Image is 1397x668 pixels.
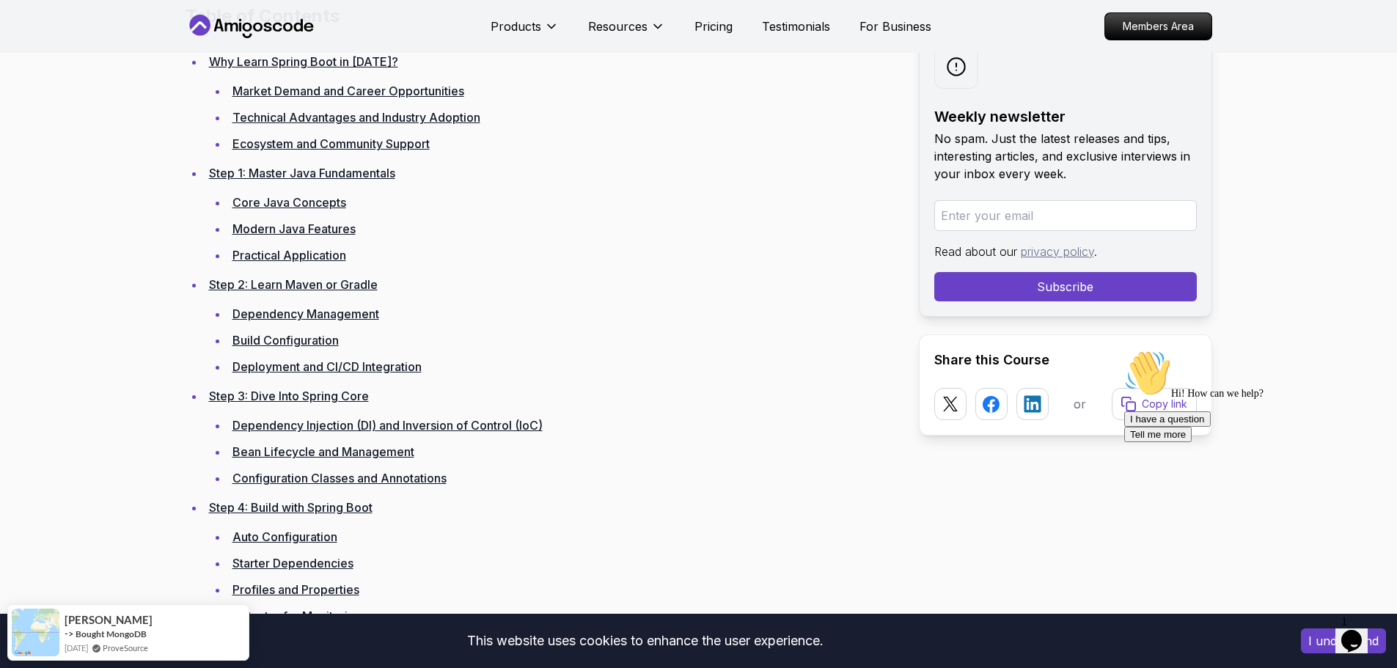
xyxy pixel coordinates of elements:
[232,471,447,485] a: Configuration Classes and Annotations
[232,609,362,623] a: Actuator for Monitoring
[934,130,1197,183] p: No spam. Just the latest releases and tips, interesting articles, and exclusive interviews in you...
[76,628,147,639] a: Bought MongoDB
[209,166,395,180] a: Step 1: Master Java Fundamentals
[1301,628,1386,653] button: Accept cookies
[6,6,270,98] div: 👋Hi! How can we help?I have a questionTell me more
[1335,609,1382,653] iframe: chat widget
[65,614,148,626] span: [PERSON_NAME]
[588,18,648,35] p: Resources
[209,389,369,403] a: Step 3: Dive Into Spring Core
[934,243,1197,260] p: Read about our .
[588,18,665,47] button: Resources
[232,307,379,321] a: Dependency Management
[65,642,88,654] span: [DATE]
[232,529,337,544] a: Auto Configuration
[1021,244,1094,259] a: privacy policy
[1104,12,1212,40] a: Members Area
[859,18,931,35] a: For Business
[6,6,53,53] img: :wave:
[6,44,145,55] span: Hi! How can we help?
[209,500,373,515] a: Step 4: Build with Spring Boot
[934,106,1197,127] h2: Weekly newsletter
[694,18,733,35] a: Pricing
[232,248,346,263] a: Practical Application
[491,18,559,47] button: Products
[65,628,74,639] span: ->
[12,609,59,656] img: provesource social proof notification image
[1074,395,1086,413] p: or
[934,272,1197,301] button: Subscribe
[232,221,356,236] a: Modern Java Features
[232,444,414,459] a: Bean Lifecycle and Management
[232,136,430,151] a: Ecosystem and Community Support
[232,418,543,433] a: Dependency Injection (DI) and Inversion of Control (IoC)
[11,625,1279,657] div: This website uses cookies to enhance the user experience.
[934,350,1197,370] h2: Share this Course
[209,54,398,69] a: Why Learn Spring Boot in [DATE]?
[232,556,353,570] a: Starter Dependencies
[762,18,830,35] a: Testimonials
[232,333,339,348] a: Build Configuration
[103,642,148,654] a: ProveSource
[232,582,359,597] a: Profiles and Properties
[232,195,346,210] a: Core Java Concepts
[232,359,422,374] a: Deployment and CI/CD Integration
[6,67,92,83] button: I have a question
[232,110,480,125] a: Technical Advantages and Industry Adoption
[1105,13,1211,40] p: Members Area
[232,84,464,98] a: Market Demand and Career Opportunities
[1118,344,1382,602] iframe: chat widget
[6,83,73,98] button: Tell me more
[491,18,541,35] p: Products
[209,277,378,292] a: Step 2: Learn Maven or Gradle
[1112,388,1197,420] button: Copy link
[934,200,1197,231] input: Enter your email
